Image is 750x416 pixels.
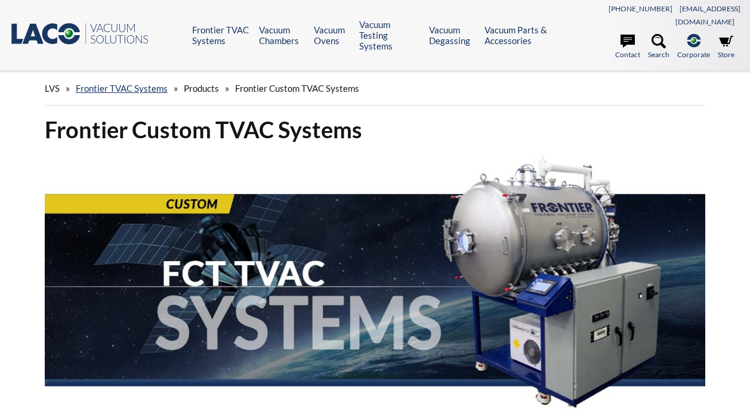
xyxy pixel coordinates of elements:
[45,115,705,144] h1: Frontier Custom TVAC Systems
[677,49,710,60] span: Corporate
[675,4,740,26] a: [EMAIL_ADDRESS][DOMAIN_NAME]
[359,19,420,51] a: Vacuum Testing Systems
[259,24,305,46] a: Vacuum Chambers
[235,83,359,94] span: Frontier Custom TVAC Systems
[429,24,476,46] a: Vacuum Degassing
[484,24,555,46] a: Vacuum Parts & Accessories
[648,34,669,60] a: Search
[184,83,219,94] span: Products
[45,72,705,105] div: » » »
[76,83,168,94] a: Frontier TVAC Systems
[615,34,640,60] a: Contact
[609,4,672,13] a: [PHONE_NUMBER]
[314,24,351,46] a: Vacuum Ovens
[45,83,60,94] span: LVS
[718,34,734,60] a: Store
[192,24,250,46] a: Frontier TVAC Systems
